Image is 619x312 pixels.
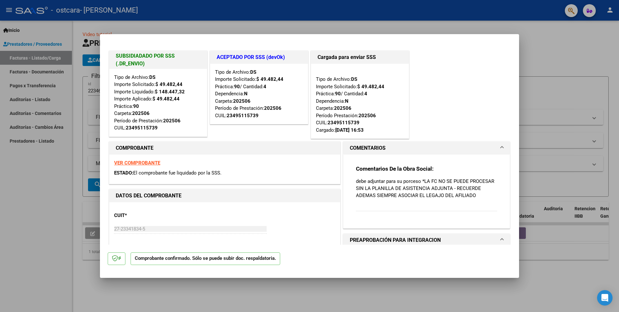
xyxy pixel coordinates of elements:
strong: DS [250,69,256,75]
a: VER COMPROBANTE [114,160,160,166]
strong: [DATE] 16:53 [335,127,364,133]
strong: 202506 [132,110,150,116]
strong: $ 49.482,44 [155,81,182,87]
strong: $ 49.482,44 [256,76,283,82]
strong: 90 [133,103,139,109]
p: Comprobante confirmado. Sólo se puede subir doc. respaldatoria. [131,252,280,265]
strong: DS [351,76,357,82]
strong: N [244,91,248,97]
div: Open Intercom Messenger [597,290,613,306]
strong: 202506 [264,105,281,111]
p: debe adjuntar para su porceso *LA FC NO SE PUEDE PROCESAR SIN LA PLANILLA DE ASISTENCIA ADJUNTA -... [356,178,497,199]
strong: $ 49.482,44 [152,96,180,102]
strong: $ 148.447,32 [155,89,185,95]
strong: 4 [364,91,367,97]
p: CUIT [114,212,181,219]
h1: SUBSIDIADADO POR SSS (.DR_ENVIO) [116,52,201,68]
strong: 4 [263,84,266,90]
strong: 202506 [334,105,351,111]
h1: PREAPROBACIÓN PARA INTEGRACION [350,236,441,244]
strong: 90 [335,91,341,97]
h1: Cargada para enviar SSS [318,53,402,61]
div: COMENTARIOS [343,155,510,228]
strong: N [345,98,349,104]
mat-expansion-panel-header: COMENTARIOS [343,142,510,155]
h1: COMENTARIOS [350,144,386,152]
h1: ACEPTADO POR SSS (devOk) [217,53,301,61]
mat-expansion-panel-header: PREAPROBACIÓN PARA INTEGRACION [343,234,510,247]
span: ESTADO: [114,170,133,176]
strong: 90 [234,84,240,90]
div: 23495115739 [126,124,158,132]
div: Tipo de Archivo: Importe Solicitado: Práctica: / Cantidad: Dependencia: Carpeta: Período de Prest... [215,69,303,119]
div: Tipo de Archivo: Importe Solicitado: Importe Liquidado: Importe Aplicado: Práctica: Carpeta: Perí... [114,74,202,132]
strong: Comentarios De la Obra Social: [356,165,434,172]
strong: 202506 [359,113,376,118]
span: El comprobante fue liquidado por la SSS. [133,170,221,176]
strong: 202506 [233,98,251,104]
strong: DS [149,74,155,80]
strong: COMPROBANTE [116,145,153,151]
strong: $ 49.482,44 [357,84,384,90]
strong: DATOS DEL COMPROBANTE [116,193,182,199]
strong: 202506 [163,118,181,124]
div: Tipo de Archivo: Importe Solicitado: Práctica: / Cantidad: Dependencia: Carpeta: Período Prestaci... [316,69,404,134]
div: 23495115739 [227,112,259,119]
div: 23495115739 [328,119,359,127]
